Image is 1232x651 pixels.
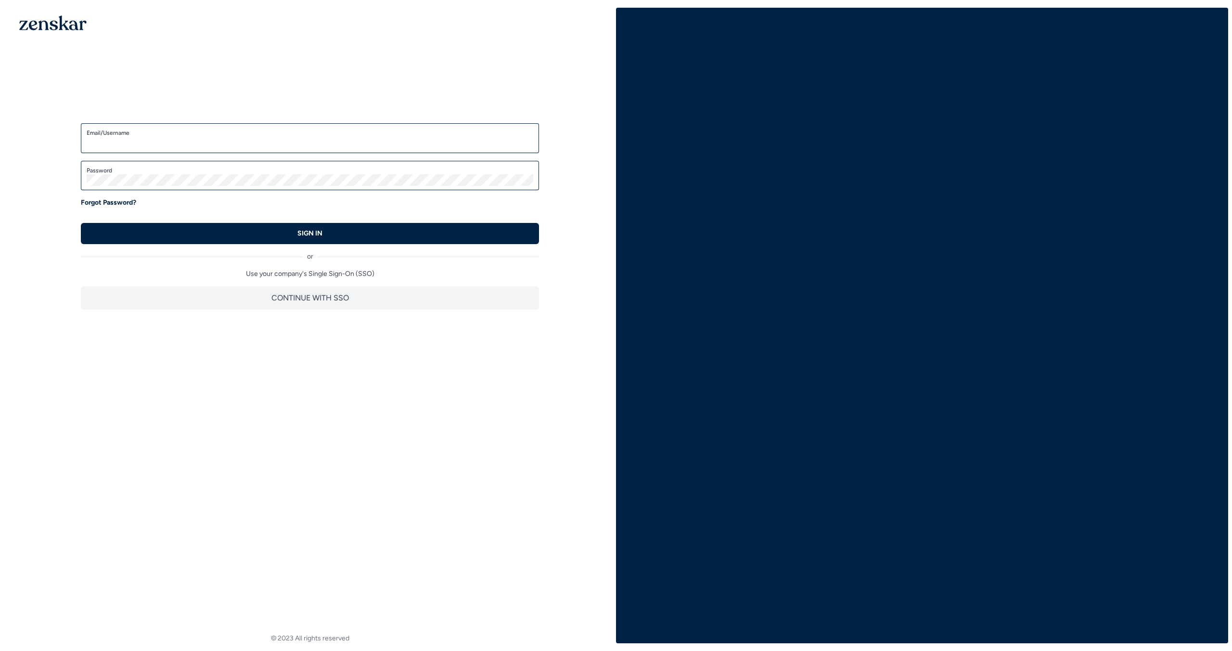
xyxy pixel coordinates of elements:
[297,229,322,238] p: SIGN IN
[19,15,87,30] img: 1OGAJ2xQqyY4LXKgY66KYq0eOWRCkrZdAb3gUhuVAqdWPZE9SRJmCz+oDMSn4zDLXe31Ii730ItAGKgCKgCCgCikA4Av8PJUP...
[81,223,539,244] button: SIGN IN
[81,286,539,310] button: CONTINUE WITH SSO
[81,244,539,261] div: or
[87,129,533,137] label: Email/Username
[81,269,539,279] p: Use your company's Single Sign-On (SSO)
[4,634,616,643] footer: © 2023 All rights reserved
[87,167,533,174] label: Password
[81,198,136,208] a: Forgot Password?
